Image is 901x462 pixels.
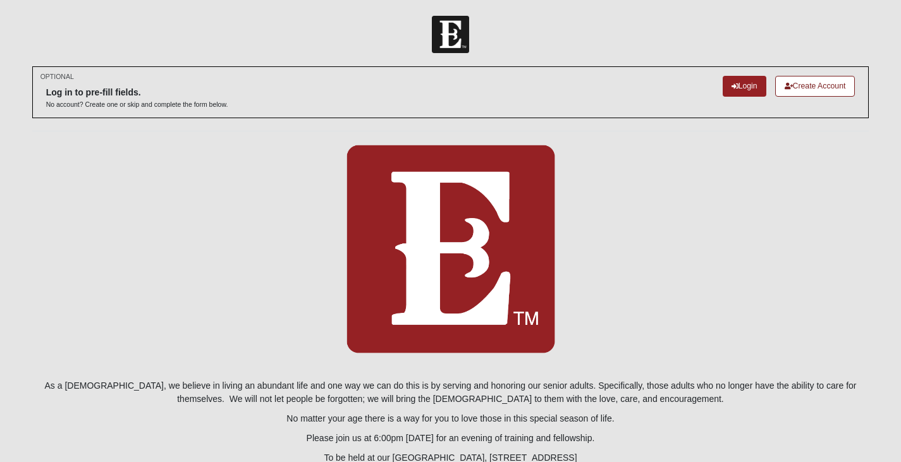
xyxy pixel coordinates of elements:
[32,412,869,425] p: No matter your age there is a way for you to love those in this special season of life.
[723,76,766,97] a: Login
[32,432,869,445] p: Please join us at 6:00pm [DATE] for an evening of training and fellowship.
[32,379,869,406] p: As a [DEMOGRAPHIC_DATA], we believe in living an abundant life and one way we can do this is by s...
[346,144,555,353] img: E-icon-fireweed-White-TM.png
[432,16,469,53] img: Church of Eleven22 Logo
[46,87,228,98] h6: Log in to pre-fill fields.
[775,76,855,97] a: Create Account
[46,100,228,109] p: No account? Create one or skip and complete the form below.
[40,72,74,82] small: OPTIONAL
